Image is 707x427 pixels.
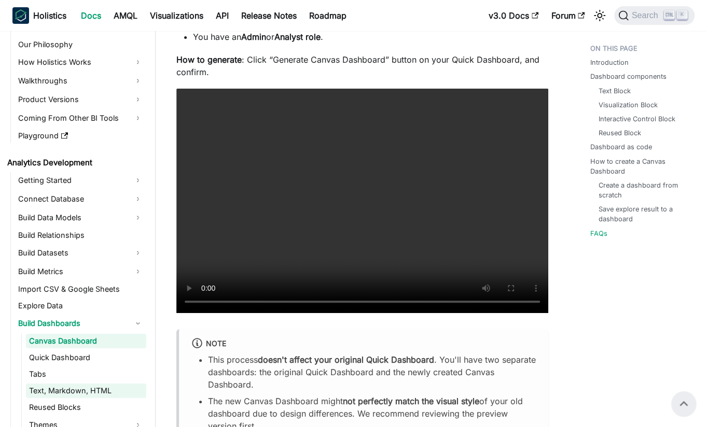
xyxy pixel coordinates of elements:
a: Getting Started [15,172,146,189]
a: Build Relationships [15,228,146,243]
a: Release Notes [235,7,303,24]
video: Your browser does not support embedding video, but you can . [176,89,548,313]
a: Introduction [590,58,628,67]
a: Reused Blocks [26,400,146,415]
b: Holistics [33,9,66,22]
a: FAQs [590,229,607,238]
a: Create a dashboard from scratch [598,180,686,200]
a: Quick Dashboard [26,350,146,365]
span: Search [629,11,664,20]
a: Import CSV & Google Sheets [15,282,146,296]
a: Build Datasets [15,245,146,261]
a: Canvas Dashboard [26,334,146,348]
a: Interactive Control Block [598,114,675,124]
kbd: K [677,10,687,20]
a: HolisticsHolistics [12,7,66,24]
div: note [191,337,536,351]
a: Build Metrics [15,263,146,280]
a: Coming From Other BI Tools [15,110,146,126]
a: How to create a Canvas Dashboard [590,156,690,176]
a: Connect Database [15,191,146,207]
strong: Analyst role [274,32,321,42]
button: Search (Ctrl+K) [614,6,695,25]
a: API [210,7,235,24]
li: This process . You'll have two separate dashboards: the original Quick Dashboard and the newly cr... [208,353,536,391]
a: Dashboard as code [590,142,651,152]
li: You have an or . [193,31,548,43]
a: Visualizations [144,7,210,24]
button: Switch between dark and light mode (currently light mode) [591,7,608,24]
a: Reused Block [598,128,641,138]
strong: not perfectly match the visual style [343,396,479,406]
a: Playground [15,129,146,143]
a: Text, Markdown, HTML [26,383,146,398]
a: Roadmap [303,7,353,24]
a: Text Block [598,86,630,96]
a: Forum [545,7,591,24]
a: Save explore result to a dashboard [598,204,686,224]
a: How Holistics Works [15,54,146,70]
a: Walkthroughs [15,73,146,89]
a: Visualization Block [598,100,657,110]
a: Analytics Development [4,155,146,170]
a: Our Philosophy [15,37,146,52]
a: Dashboard components [590,72,666,81]
a: Product Versions [15,91,146,108]
a: Build Data Models [15,209,146,226]
img: Holistics [12,7,29,24]
a: v3.0 Docs [482,7,545,24]
a: Explore Data [15,298,146,313]
p: : Click “Generate Canvas Dashboard” button on your Quick Dashboard, and confirm. [176,53,548,78]
strong: doesn't affect your original Quick Dashboard [258,354,434,365]
a: Docs [75,7,107,24]
a: AMQL [107,7,144,24]
button: Scroll back to top [671,391,696,416]
strong: How to generate [176,54,242,65]
a: Tabs [26,367,146,381]
a: Build Dashboards [15,315,146,332]
strong: Admin [241,32,266,42]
